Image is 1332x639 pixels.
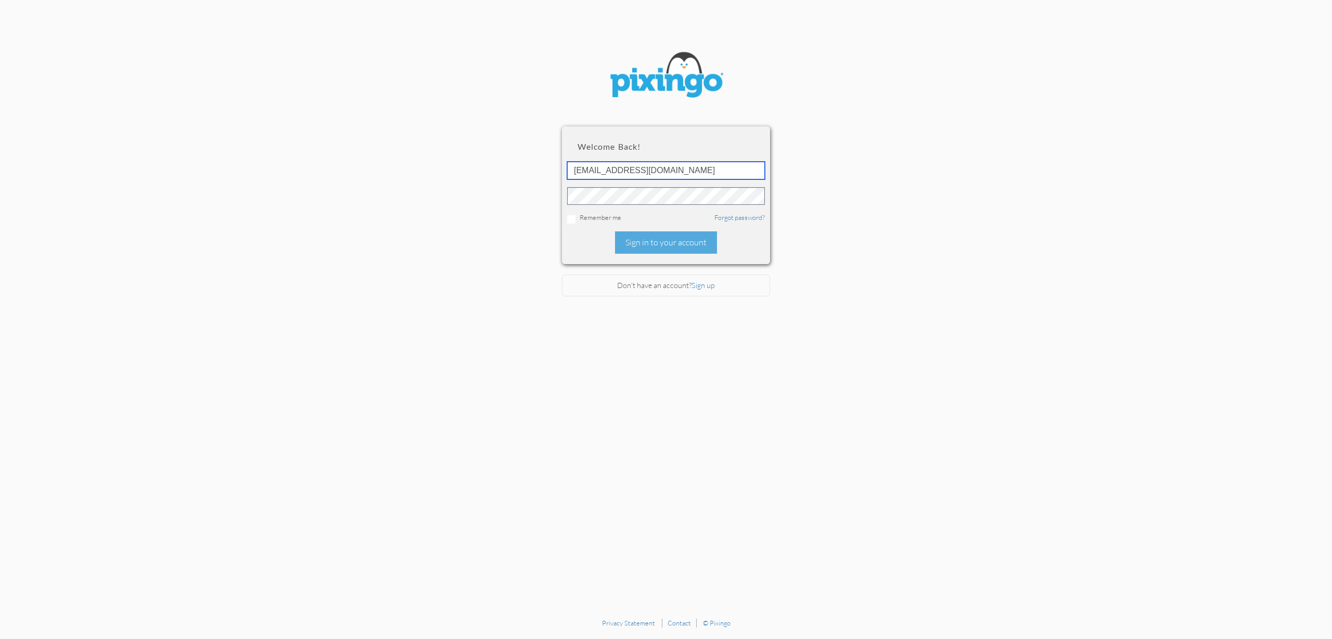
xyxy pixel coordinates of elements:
[604,47,728,106] img: pixingo logo
[567,213,765,224] div: Remember me
[578,142,754,151] h2: Welcome back!
[602,619,655,627] a: Privacy Statement
[668,619,691,627] a: Contact
[703,619,731,627] a: © Pixingo
[562,275,770,297] div: Don't have an account?
[615,231,717,254] div: Sign in to your account
[691,281,715,290] a: Sign up
[567,162,765,179] input: ID or Email
[714,213,765,221] a: Forgot password?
